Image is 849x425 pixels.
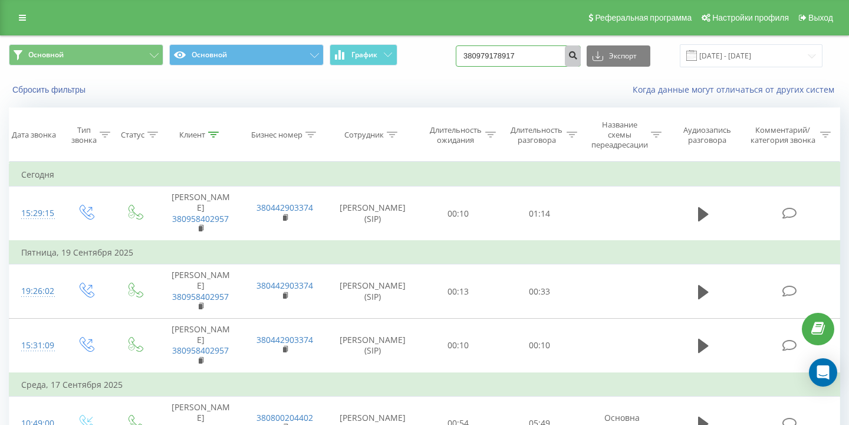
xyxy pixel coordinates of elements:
td: [PERSON_NAME] (SIP) [327,318,418,372]
div: Тип звонка [71,125,97,145]
td: [PERSON_NAME] (SIP) [327,187,418,241]
td: Среда, 17 Сентября 2025 [9,373,840,397]
div: Сотрудник [344,130,384,140]
a: 380800204402 [256,412,313,423]
input: Поиск по номеру [456,45,581,67]
div: 15:31:09 [21,334,50,357]
a: 380442903374 [256,202,313,213]
div: Статус [121,130,144,140]
a: Когда данные могут отличаться от других систем [633,84,840,95]
td: 00:10 [418,187,499,241]
a: 380958402957 [172,345,229,356]
td: Пятница, 19 Сентября 2025 [9,241,840,264]
td: 00:13 [418,264,499,319]
div: Клиент [179,130,205,140]
td: Сегодня [9,163,840,187]
span: Настройки профиля [712,13,789,22]
a: 380442903374 [256,334,313,345]
button: Основной [169,44,324,66]
td: [PERSON_NAME] [159,318,243,372]
td: 00:10 [418,318,499,372]
td: [PERSON_NAME] [159,264,243,319]
a: 380442903374 [256,280,313,291]
div: Длительность ожидания [429,125,483,145]
a: 380958402957 [172,291,229,302]
td: 00:33 [499,264,580,319]
td: [PERSON_NAME] [159,187,243,241]
span: Выход [808,13,833,22]
div: Комментарий/категория звонка [748,125,817,145]
a: 380958402957 [172,213,229,224]
div: 19:26:02 [21,280,50,303]
div: Бизнес номер [251,130,302,140]
div: Длительность разговора [509,125,564,145]
div: Аудиозапись разговора [675,125,739,145]
td: 01:14 [499,187,580,241]
div: Дата звонка [12,130,56,140]
td: [PERSON_NAME] (SIP) [327,264,418,319]
button: Сбросить фильтры [9,84,91,95]
div: Название схемы переадресации [591,120,648,150]
div: Open Intercom Messenger [809,358,837,387]
button: График [330,44,397,66]
span: График [351,51,377,59]
span: Основной [28,50,64,60]
button: Основной [9,44,163,66]
div: 15:29:15 [21,202,50,225]
button: Экспорт [587,45,650,67]
td: 00:10 [499,318,580,372]
span: Реферальная программа [595,13,692,22]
